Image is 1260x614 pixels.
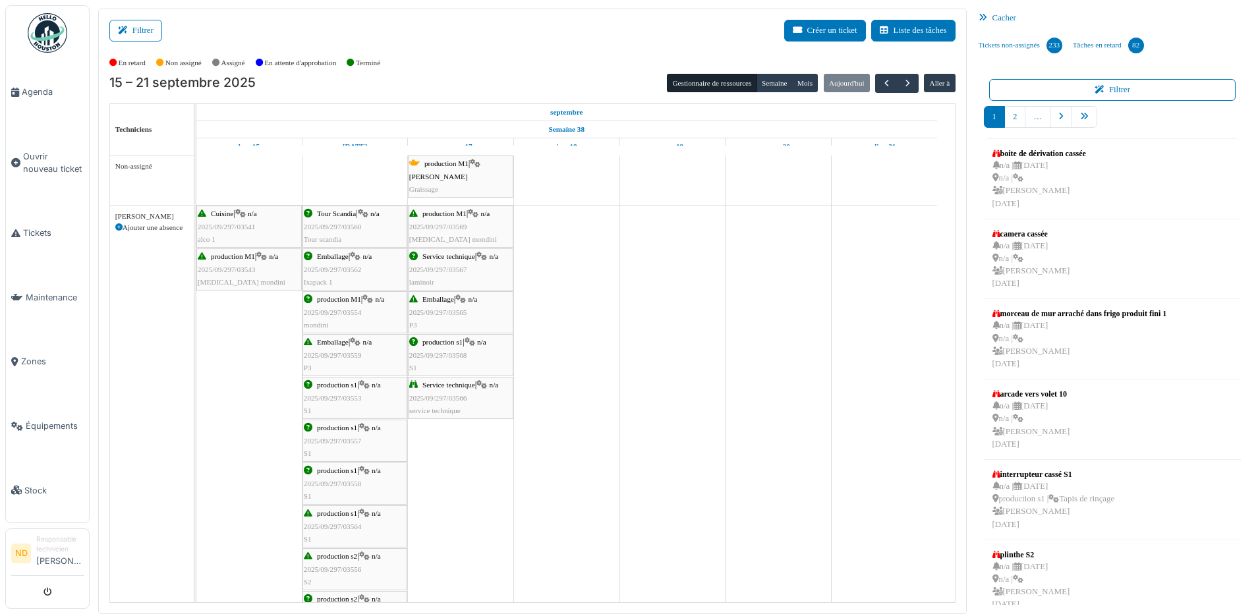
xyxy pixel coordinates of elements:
[22,86,84,98] span: Agenda
[409,308,467,316] span: 2025/09/297/03565
[409,173,468,181] span: [PERSON_NAME]
[989,465,1118,534] a: interrupteur cassé S1 n/a |[DATE] production s1 |Tapis de rinçage [PERSON_NAME][DATE]
[356,57,380,69] label: Terminé
[304,394,362,402] span: 2025/09/297/03553
[409,185,438,193] span: Graissage
[221,57,245,69] label: Assigné
[792,74,818,92] button: Mois
[546,121,588,138] a: Semaine 38
[26,291,84,304] span: Maintenance
[21,355,84,368] span: Zones
[317,338,349,346] span: Emballage
[165,57,202,69] label: Non assigné
[409,293,512,331] div: |
[989,385,1074,454] a: arcade vers volet 10 n/a |[DATE] n/a | [PERSON_NAME][DATE]
[6,125,89,202] a: Ouvrir nouveau ticket
[317,209,356,217] span: Tour Scandia
[304,278,333,286] span: Ixapack 1
[115,161,188,172] div: Non-assigné
[304,449,312,457] span: S1
[924,74,955,92] button: Aller à
[490,252,499,260] span: n/a
[477,338,486,346] span: n/a
[871,20,956,42] button: Liste des tâches
[317,509,357,517] span: production s1
[547,104,587,121] a: 15 septembre 2025
[304,235,341,243] span: Tour scandia
[109,75,256,91] h2: 15 – 21 septembre 2025
[115,125,152,133] span: Techniciens
[372,466,381,474] span: n/a
[409,394,467,402] span: 2025/09/297/03566
[763,138,793,155] a: 20 septembre 2025
[304,464,406,503] div: |
[992,320,1167,370] div: n/a | [DATE] n/a | [PERSON_NAME] [DATE]
[553,138,581,155] a: 18 septembre 2025
[248,209,257,217] span: n/a
[115,222,188,233] div: Ajouter une absence
[376,295,385,303] span: n/a
[304,422,406,460] div: |
[264,57,336,69] label: En attente d'approbation
[992,228,1070,240] div: camera cassée
[372,595,381,603] span: n/a
[973,9,1252,28] div: Cacher
[198,278,285,286] span: [MEDICAL_DATA] mondini
[198,250,301,289] div: |
[422,295,454,303] span: Emballage
[119,57,146,69] label: En retard
[109,20,162,42] button: Filtrer
[317,252,349,260] span: Emballage
[6,201,89,265] a: Tickets
[667,74,757,92] button: Gestionnaire de ressources
[6,329,89,394] a: Zones
[658,138,687,155] a: 19 septembre 2025
[317,381,357,389] span: production s1
[304,308,362,316] span: 2025/09/297/03554
[304,208,406,246] div: |
[6,265,89,330] a: Maintenance
[304,522,362,530] span: 2025/09/297/03564
[422,252,475,260] span: Service technique
[1046,38,1062,53] div: 233
[317,552,357,560] span: production s2
[304,250,406,289] div: |
[992,148,1086,159] div: boite de dérivation cassée
[11,534,84,576] a: ND Responsable technicien[PERSON_NAME]
[317,424,357,432] span: production s1
[317,595,357,603] span: production s2
[989,225,1074,294] a: camera cassée n/a |[DATE] n/a | [PERSON_NAME][DATE]
[409,351,467,359] span: 2025/09/297/03568
[875,74,897,93] button: Précédent
[317,295,361,303] span: production M1
[304,535,312,543] span: S1
[372,509,381,517] span: n/a
[422,209,467,217] span: production M1
[370,209,380,217] span: n/a
[1128,38,1144,53] div: 82
[11,544,31,563] li: ND
[424,159,469,167] span: production M1
[784,20,866,42] button: Créer un ticket
[339,138,371,155] a: 16 septembre 2025
[372,381,381,389] span: n/a
[36,534,84,572] li: [PERSON_NAME]
[6,394,89,459] a: Équipements
[481,209,490,217] span: n/a
[992,400,1070,451] div: n/a | [DATE] n/a | [PERSON_NAME] [DATE]
[824,74,870,92] button: Aujourd'hui
[304,578,312,586] span: S2
[372,552,381,560] span: n/a
[490,381,499,389] span: n/a
[757,74,793,92] button: Semaine
[992,468,1114,480] div: interrupteur cassé S1
[1068,28,1149,63] a: Tâches en retard
[198,235,215,243] span: alco 1
[992,480,1114,531] div: n/a | [DATE] production s1 | Tapis de rinçage [PERSON_NAME] [DATE]
[409,336,512,374] div: |
[115,211,188,222] div: [PERSON_NAME]
[409,321,417,329] span: P3
[984,106,1242,138] nav: pager
[211,209,233,217] span: Cuisine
